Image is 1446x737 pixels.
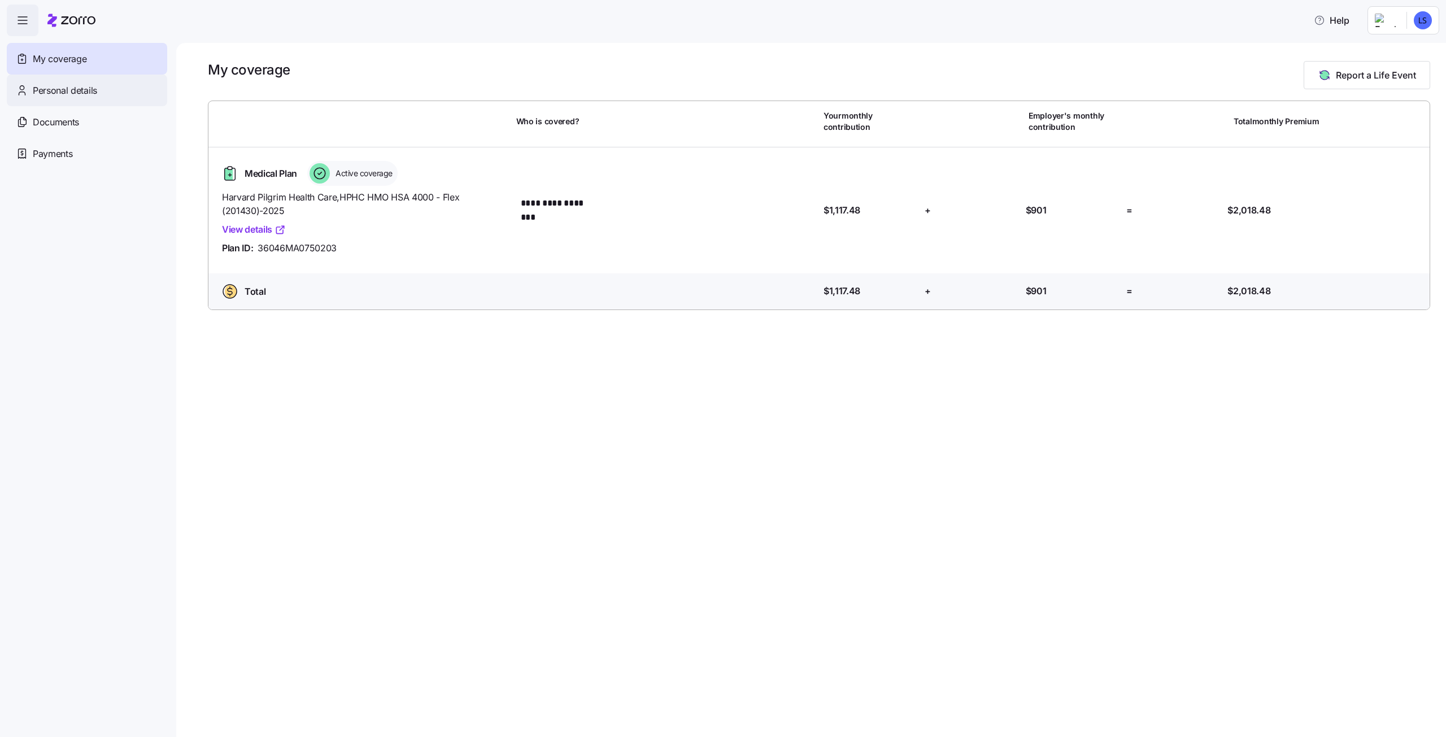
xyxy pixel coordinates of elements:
[332,168,393,179] span: Active coverage
[1227,203,1270,217] span: $2,018.48
[1234,116,1319,127] span: Total monthly Premium
[33,115,79,129] span: Documents
[1126,203,1133,217] span: =
[824,284,860,298] span: $1,117.48
[1026,203,1047,217] span: $901
[1026,284,1047,298] span: $901
[1304,61,1430,89] button: Report a Life Event
[7,106,167,138] a: Documents
[7,138,167,169] a: Payments
[824,203,860,217] span: $1,117.48
[1227,284,1270,298] span: $2,018.48
[925,203,931,217] span: +
[33,84,97,98] span: Personal details
[7,75,167,106] a: Personal details
[208,61,290,79] h1: My coverage
[925,284,931,298] span: +
[1029,110,1122,133] span: Employer's monthly contribution
[516,116,580,127] span: Who is covered?
[1414,11,1432,29] img: 20cc1758ac2c0e694c1f86f9af8b29e1
[222,190,507,219] span: Harvard Pilgrim Health Care , HPHC HMO HSA 4000 - Flex (201430)-2025
[1314,14,1349,27] span: Help
[245,167,297,181] span: Medical Plan
[33,52,86,66] span: My coverage
[1126,284,1133,298] span: =
[222,223,286,237] a: View details
[1336,68,1416,82] span: Report a Life Event
[245,285,265,299] span: Total
[33,147,72,161] span: Payments
[1375,14,1397,27] img: Employer logo
[1305,9,1358,32] button: Help
[7,43,167,75] a: My coverage
[222,241,253,255] span: Plan ID:
[258,241,337,255] span: 36046MA0750203
[824,110,917,133] span: Your monthly contribution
